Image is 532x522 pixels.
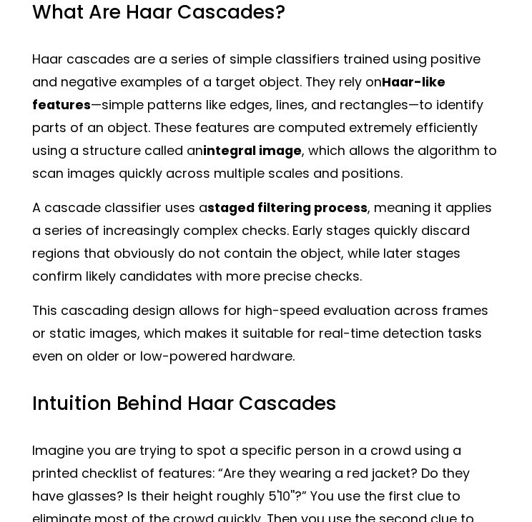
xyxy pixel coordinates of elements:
p: Haar cascades are a series of simple classifiers trained using positive and negative examples of ... [32,48,501,185]
h3: Intuition Behind Haar Cascades [32,391,501,416]
strong: integral image [203,141,302,159]
p: This cascading design allows for high-speed evaluation across frames or static images, which make... [32,299,501,368]
strong: staged filtering process [207,199,368,216]
p: A cascade classifier uses a , meaning it applies a series of increasingly complex checks. Early s... [32,196,501,288]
